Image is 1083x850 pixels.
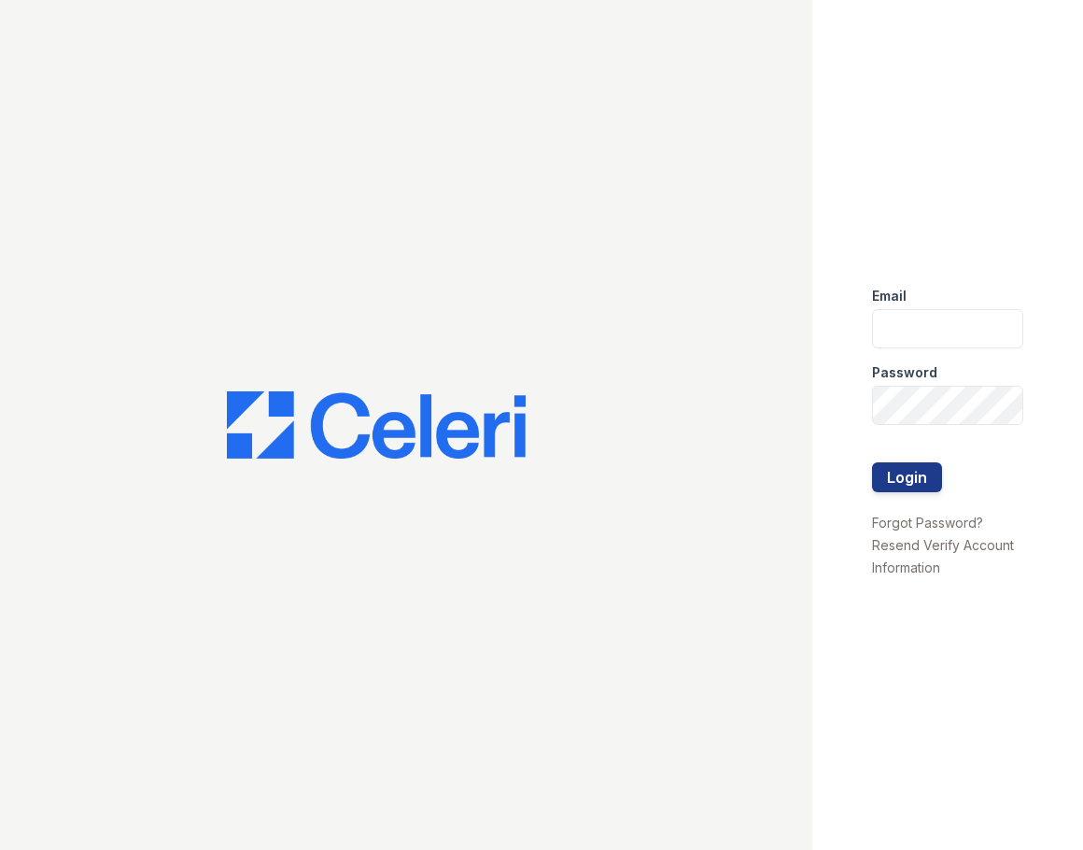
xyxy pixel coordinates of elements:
[872,515,983,531] a: Forgot Password?
[872,462,942,492] button: Login
[872,287,907,305] label: Email
[872,363,937,382] label: Password
[872,537,1014,575] a: Resend Verify Account Information
[227,391,526,459] img: CE_Logo_Blue-a8612792a0a2168367f1c8372b55b34899dd931a85d93a1a3d3e32e68fde9ad4.png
